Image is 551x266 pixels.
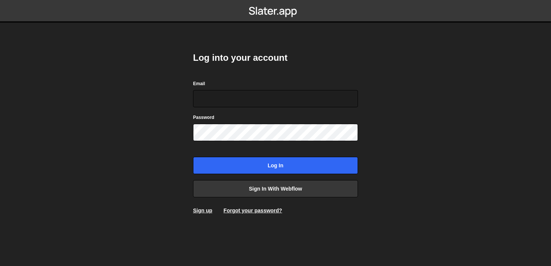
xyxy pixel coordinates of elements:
a: Forgot your password? [223,207,282,213]
a: Sign in with Webflow [193,180,358,197]
input: Log in [193,157,358,174]
label: Email [193,80,205,87]
a: Sign up [193,207,212,213]
label: Password [193,114,214,121]
h2: Log into your account [193,52,358,64]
